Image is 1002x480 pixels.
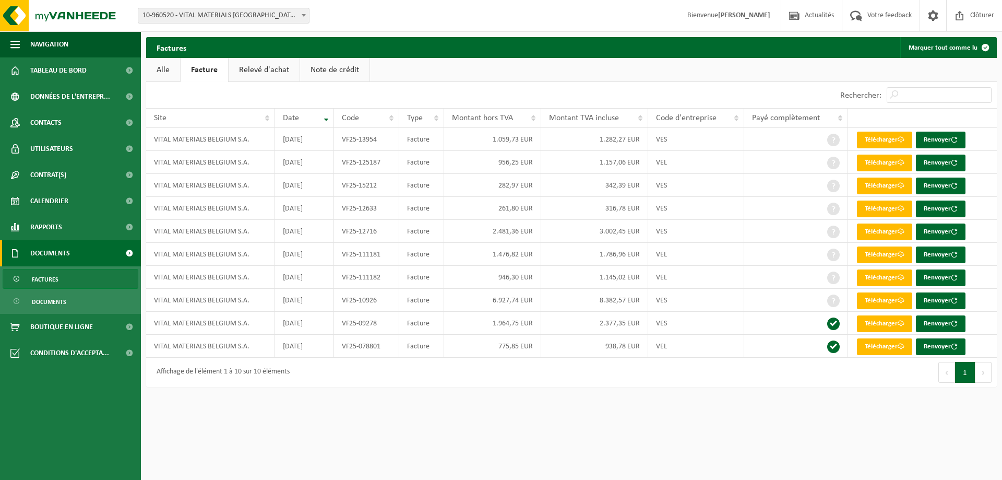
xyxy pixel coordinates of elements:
[275,243,334,266] td: [DATE]
[444,312,541,335] td: 1.964,75 EUR
[444,266,541,289] td: 946,30 EUR
[32,292,66,312] span: Documents
[541,266,649,289] td: 1.145,02 EUR
[541,289,649,312] td: 8.382,57 EUR
[146,197,275,220] td: VITAL MATERIALS BELGIUM S.A.
[154,114,166,122] span: Site
[146,220,275,243] td: VITAL MATERIALS BELGIUM S.A.
[30,314,93,340] span: Boutique en ligne
[30,214,62,240] span: Rapports
[399,220,444,243] td: Facture
[275,197,334,220] td: [DATE]
[146,151,275,174] td: VITAL MATERIALS BELGIUM S.A.
[146,58,180,82] a: Alle
[399,289,444,312] td: Facture
[648,335,744,358] td: VEL
[648,289,744,312] td: VES
[3,291,138,311] a: Documents
[146,37,197,57] h2: Factures
[840,91,881,100] label: Rechercher:
[656,114,717,122] span: Code d'entreprise
[229,58,300,82] a: Relevé d'achat
[399,243,444,266] td: Facture
[857,201,912,217] a: Télécharger
[30,136,73,162] span: Utilisateurs
[916,155,965,171] button: Renvoyer
[30,188,68,214] span: Calendrier
[146,174,275,197] td: VITAL MATERIALS BELGIUM S.A.
[857,155,912,171] a: Télécharger
[334,151,399,174] td: VF25-125187
[916,315,965,332] button: Renvoyer
[916,201,965,217] button: Renvoyer
[275,128,334,151] td: [DATE]
[275,266,334,289] td: [DATE]
[648,174,744,197] td: VES
[275,220,334,243] td: [DATE]
[30,240,70,266] span: Documents
[648,312,744,335] td: VES
[283,114,299,122] span: Date
[444,335,541,358] td: 775,85 EUR
[334,197,399,220] td: VF25-12633
[399,197,444,220] td: Facture
[444,174,541,197] td: 282,97 EUR
[648,151,744,174] td: VEL
[444,128,541,151] td: 1.059,73 EUR
[541,243,649,266] td: 1.786,96 EUR
[334,220,399,243] td: VF25-12716
[857,292,912,309] a: Télécharger
[399,312,444,335] td: Facture
[541,128,649,151] td: 1.282,27 EUR
[541,312,649,335] td: 2.377,35 EUR
[275,151,334,174] td: [DATE]
[857,338,912,355] a: Télécharger
[407,114,423,122] span: Type
[955,362,975,383] button: 1
[857,270,912,286] a: Télécharger
[648,243,744,266] td: VEL
[916,224,965,240] button: Renvoyer
[857,132,912,148] a: Télécharger
[399,266,444,289] td: Facture
[444,243,541,266] td: 1.476,82 EUR
[541,174,649,197] td: 342,39 EUR
[334,243,399,266] td: VF25-111181
[444,151,541,174] td: 956,25 EUR
[146,335,275,358] td: VITAL MATERIALS BELGIUM S.A.
[648,128,744,151] td: VES
[138,8,309,23] span: 10-960520 - VITAL MATERIALS BELGIUM S.A. - TILLY
[399,335,444,358] td: Facture
[146,289,275,312] td: VITAL MATERIALS BELGIUM S.A.
[452,114,513,122] span: Montant hors TVA
[334,128,399,151] td: VF25-13954
[648,220,744,243] td: VES
[300,58,369,82] a: Note de crédit
[916,270,965,286] button: Renvoyer
[975,362,992,383] button: Next
[334,289,399,312] td: VF25-10926
[399,128,444,151] td: Facture
[857,247,912,263] a: Télécharger
[146,312,275,335] td: VITAL MATERIALS BELGIUM S.A.
[900,37,996,58] button: Marquer tout comme lu
[857,315,912,332] a: Télécharger
[32,270,58,289] span: Factures
[275,289,334,312] td: [DATE]
[541,151,649,174] td: 1.157,06 EUR
[151,363,290,382] div: Affichage de l'élément 1 à 10 sur 10 éléments
[916,292,965,309] button: Renvoyer
[30,162,66,188] span: Contrat(s)
[541,197,649,220] td: 316,78 EUR
[718,11,770,19] strong: [PERSON_NAME]
[857,178,912,194] a: Télécharger
[146,266,275,289] td: VITAL MATERIALS BELGIUM S.A.
[399,151,444,174] td: Facture
[30,340,109,366] span: Conditions d'accepta...
[444,220,541,243] td: 2.481,36 EUR
[334,266,399,289] td: VF25-111182
[541,220,649,243] td: 3.002,45 EUR
[752,114,820,122] span: Payé complètement
[146,243,275,266] td: VITAL MATERIALS BELGIUM S.A.
[444,197,541,220] td: 261,80 EUR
